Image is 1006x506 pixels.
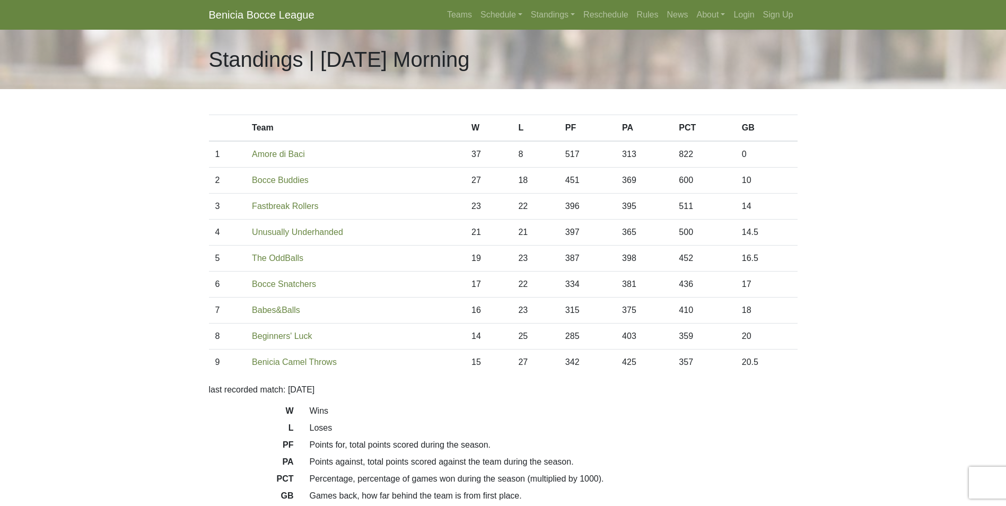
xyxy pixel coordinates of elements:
[736,168,798,194] td: 10
[443,4,476,25] a: Teams
[465,168,512,194] td: 27
[616,272,672,298] td: 381
[672,272,735,298] td: 436
[302,456,806,468] dd: Points against, total points scored against the team during the season.
[252,228,343,237] a: Unusually Underhanded
[672,220,735,246] td: 500
[559,194,616,220] td: 396
[559,220,616,246] td: 397
[252,202,318,211] a: Fastbreak Rollers
[616,350,672,376] td: 425
[559,115,616,142] th: PF
[672,324,735,350] td: 359
[672,141,735,168] td: 822
[302,422,806,434] dd: Loses
[302,473,806,485] dd: Percentage, percentage of games won during the season (multiplied by 1000).
[201,439,302,456] dt: PF
[246,115,465,142] th: Team
[512,272,558,298] td: 22
[579,4,633,25] a: Reschedule
[693,4,730,25] a: About
[209,168,246,194] td: 2
[736,141,798,168] td: 0
[559,298,616,324] td: 315
[616,194,672,220] td: 395
[559,350,616,376] td: 342
[209,141,246,168] td: 1
[559,168,616,194] td: 451
[512,246,558,272] td: 23
[209,4,314,25] a: Benicia Bocce League
[465,298,512,324] td: 16
[252,150,305,159] a: Amore di Baci
[209,47,470,72] h1: Standings | [DATE] Morning
[465,246,512,272] td: 19
[201,405,302,422] dt: W
[209,272,246,298] td: 6
[736,220,798,246] td: 14.5
[302,439,806,451] dd: Points for, total points scored during the season.
[663,4,693,25] a: News
[736,350,798,376] td: 20.5
[672,350,735,376] td: 357
[736,272,798,298] td: 17
[252,280,316,289] a: Bocce Snatchers
[465,115,512,142] th: W
[736,246,798,272] td: 16.5
[252,331,312,341] a: Beginners' Luck
[559,324,616,350] td: 285
[672,194,735,220] td: 511
[616,168,672,194] td: 369
[209,194,246,220] td: 3
[672,115,735,142] th: PCT
[209,383,798,396] p: last recorded match: [DATE]
[633,4,663,25] a: Rules
[302,405,806,417] dd: Wins
[672,168,735,194] td: 600
[729,4,758,25] a: Login
[616,220,672,246] td: 365
[512,298,558,324] td: 23
[512,141,558,168] td: 8
[672,298,735,324] td: 410
[616,324,672,350] td: 403
[252,176,309,185] a: Bocce Buddies
[736,194,798,220] td: 14
[201,473,302,490] dt: PCT
[201,422,302,439] dt: L
[209,246,246,272] td: 5
[512,194,558,220] td: 22
[302,490,806,502] dd: Games back, how far behind the team is from first place.
[476,4,527,25] a: Schedule
[736,324,798,350] td: 20
[465,141,512,168] td: 37
[465,220,512,246] td: 21
[209,220,246,246] td: 4
[209,298,246,324] td: 7
[736,115,798,142] th: GB
[616,246,672,272] td: 398
[559,246,616,272] td: 387
[252,306,300,315] a: Babes&Balls
[616,115,672,142] th: PA
[759,4,798,25] a: Sign Up
[616,298,672,324] td: 375
[252,357,337,367] a: Benicia Camel Throws
[559,272,616,298] td: 334
[209,350,246,376] td: 9
[201,456,302,473] dt: PA
[465,194,512,220] td: 23
[512,168,558,194] td: 18
[512,324,558,350] td: 25
[465,272,512,298] td: 17
[672,246,735,272] td: 452
[465,324,512,350] td: 14
[527,4,579,25] a: Standings
[512,220,558,246] td: 21
[512,350,558,376] td: 27
[616,141,672,168] td: 313
[465,350,512,376] td: 15
[736,298,798,324] td: 18
[252,254,303,263] a: The OddBalls
[209,324,246,350] td: 8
